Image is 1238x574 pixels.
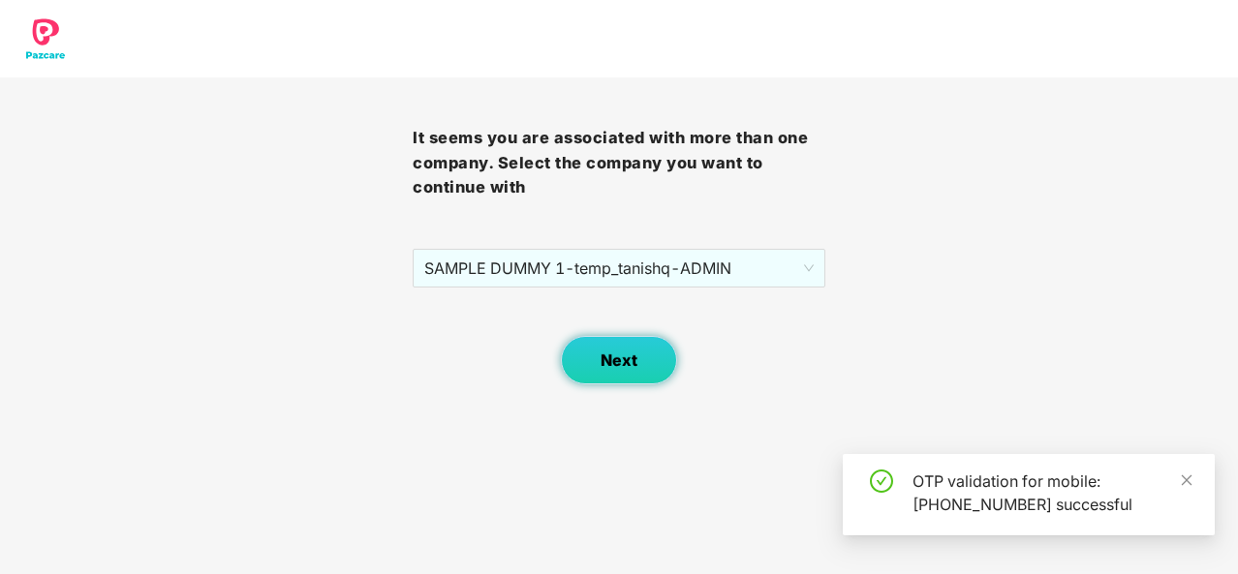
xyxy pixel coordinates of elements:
span: SAMPLE DUMMY 1 - temp_tanishq - ADMIN [424,250,814,287]
span: close [1180,473,1193,487]
h3: It seems you are associated with more than one company. Select the company you want to continue with [413,126,825,200]
div: OTP validation for mobile: [PHONE_NUMBER] successful [913,469,1192,516]
span: Next [601,351,637,370]
span: check-circle [870,469,893,493]
button: Next [561,336,677,384]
